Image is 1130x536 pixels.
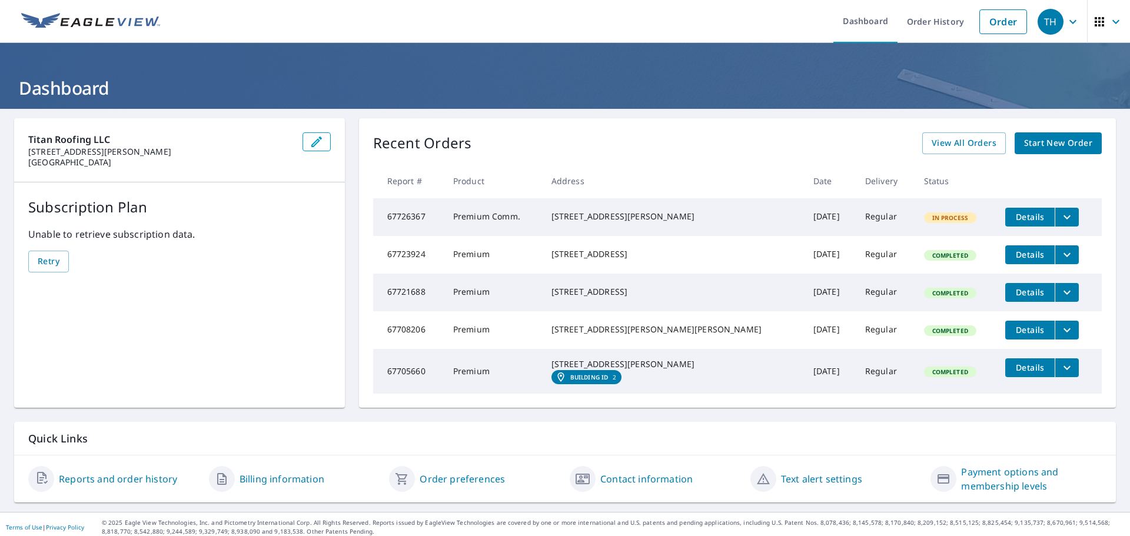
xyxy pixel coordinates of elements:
[373,349,444,394] td: 67705660
[1038,9,1063,35] div: TH
[444,164,542,198] th: Product
[925,327,975,335] span: Completed
[38,254,59,269] span: Retry
[21,13,160,31] img: EV Logo
[1012,211,1048,222] span: Details
[781,472,862,486] a: Text alert settings
[1015,132,1102,154] a: Start New Order
[1005,245,1055,264] button: detailsBtn-67723924
[551,211,795,222] div: [STREET_ADDRESS][PERSON_NAME]
[373,132,472,154] p: Recent Orders
[46,523,84,531] a: Privacy Policy
[915,164,996,198] th: Status
[373,274,444,311] td: 67721688
[856,198,915,236] td: Regular
[1055,358,1079,377] button: filesDropdownBtn-67705660
[1055,321,1079,339] button: filesDropdownBtn-67708206
[925,289,975,297] span: Completed
[979,9,1027,34] a: Order
[925,368,975,376] span: Completed
[804,198,856,236] td: [DATE]
[804,164,856,198] th: Date
[373,311,444,349] td: 67708206
[1005,283,1055,302] button: detailsBtn-67721688
[1012,287,1048,298] span: Details
[59,472,177,486] a: Reports and order history
[1012,324,1048,335] span: Details
[444,274,542,311] td: Premium
[6,524,84,531] p: |
[373,164,444,198] th: Report #
[551,358,795,370] div: [STREET_ADDRESS][PERSON_NAME]
[1005,321,1055,339] button: detailsBtn-67708206
[373,236,444,274] td: 67723924
[1024,136,1092,151] span: Start New Order
[373,198,444,236] td: 67726367
[932,136,996,151] span: View All Orders
[1012,362,1048,373] span: Details
[925,214,976,222] span: In Process
[444,198,542,236] td: Premium Comm.
[542,164,804,198] th: Address
[551,370,621,384] a: Building ID2
[961,465,1102,493] a: Payment options and membership levels
[28,147,293,157] p: [STREET_ADDRESS][PERSON_NAME]
[28,157,293,168] p: [GEOGRAPHIC_DATA]
[856,311,915,349] td: Regular
[570,374,609,381] em: Building ID
[804,236,856,274] td: [DATE]
[444,311,542,349] td: Premium
[551,286,795,298] div: [STREET_ADDRESS]
[551,248,795,260] div: [STREET_ADDRESS]
[600,472,693,486] a: Contact information
[28,431,1102,446] p: Quick Links
[1005,208,1055,227] button: detailsBtn-67726367
[1055,208,1079,227] button: filesDropdownBtn-67726367
[551,324,795,335] div: [STREET_ADDRESS][PERSON_NAME][PERSON_NAME]
[14,76,1116,100] h1: Dashboard
[856,274,915,311] td: Regular
[420,472,505,486] a: Order preferences
[856,236,915,274] td: Regular
[28,197,331,218] p: Subscription Plan
[102,518,1124,536] p: © 2025 Eagle View Technologies, Inc. and Pictometry International Corp. All Rights Reserved. Repo...
[6,523,42,531] a: Terms of Use
[28,227,331,241] p: Unable to retrieve subscription data.
[28,132,293,147] p: Titan Roofing LLC
[804,311,856,349] td: [DATE]
[922,132,1006,154] a: View All Orders
[444,349,542,394] td: Premium
[444,236,542,274] td: Premium
[1012,249,1048,260] span: Details
[28,251,69,272] button: Retry
[1055,283,1079,302] button: filesDropdownBtn-67721688
[1055,245,1079,264] button: filesDropdownBtn-67723924
[925,251,975,259] span: Completed
[804,274,856,311] td: [DATE]
[804,349,856,394] td: [DATE]
[240,472,324,486] a: Billing information
[856,349,915,394] td: Regular
[1005,358,1055,377] button: detailsBtn-67705660
[856,164,915,198] th: Delivery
